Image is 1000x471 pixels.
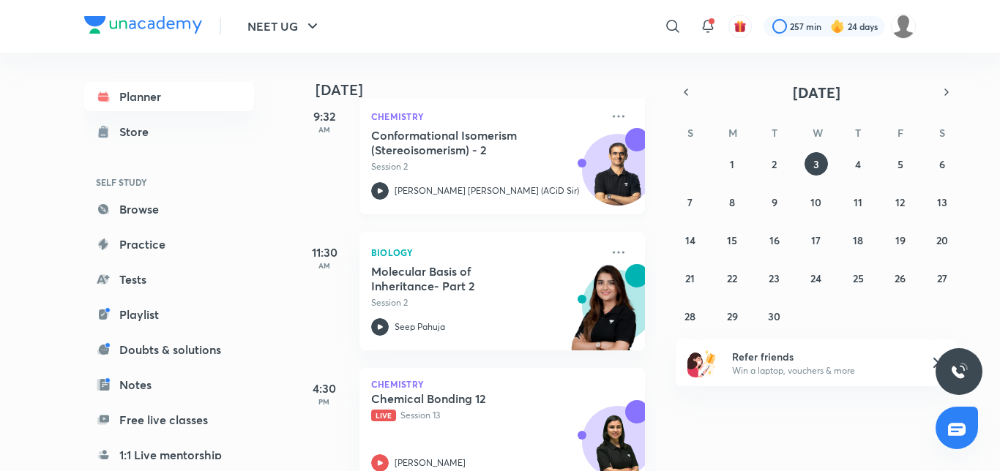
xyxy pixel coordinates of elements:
abbr: September 26, 2025 [895,271,906,285]
p: PM [295,397,354,406]
h6: SELF STUDY [84,170,254,195]
p: [PERSON_NAME] [PERSON_NAME] (ACiD Sir) [395,184,579,197]
p: Chemistry [371,108,601,125]
abbr: September 1, 2025 [730,157,734,171]
button: September 4, 2025 [846,152,870,176]
abbr: September 20, 2025 [936,233,948,247]
p: AM [295,125,354,134]
abbr: September 16, 2025 [769,233,780,247]
a: Notes [84,370,254,399]
p: Session 2 [371,296,601,309]
button: September 27, 2025 [930,266,954,290]
button: September 26, 2025 [889,266,912,290]
h5: 9:32 [295,108,354,125]
h5: 4:30 [295,380,354,397]
p: AM [295,261,354,270]
abbr: September 6, 2025 [939,157,945,171]
button: September 9, 2025 [763,190,786,214]
button: September 14, 2025 [679,228,702,252]
abbr: September 28, 2025 [684,309,695,323]
abbr: September 25, 2025 [853,271,864,285]
button: September 30, 2025 [763,304,786,328]
a: Planner [84,82,254,111]
abbr: September 15, 2025 [727,233,737,247]
a: Tests [84,265,254,294]
button: September 7, 2025 [679,190,702,214]
p: [PERSON_NAME] [395,456,466,470]
abbr: September 11, 2025 [854,195,862,209]
img: Avatar [583,142,653,212]
span: Live [371,410,396,421]
button: September 6, 2025 [930,152,954,176]
a: Practice [84,230,254,259]
abbr: September 23, 2025 [769,271,780,285]
button: September 2, 2025 [763,152,786,176]
h5: 11:30 [295,244,354,261]
abbr: September 18, 2025 [853,233,863,247]
abbr: September 12, 2025 [895,195,905,209]
button: avatar [728,15,752,38]
p: Biology [371,244,601,261]
p: Win a laptop, vouchers & more [732,364,912,377]
button: September 19, 2025 [889,228,912,252]
button: [DATE] [696,82,936,102]
h5: Conformational Isomerism (Stereoisomerism) - 2 [371,128,553,157]
img: avatar [734,20,747,33]
img: referral [687,348,717,377]
button: September 3, 2025 [805,152,828,176]
img: ttu [950,363,968,380]
button: September 16, 2025 [763,228,786,252]
abbr: Monday [728,126,737,140]
button: September 5, 2025 [889,152,912,176]
button: September 28, 2025 [679,304,702,328]
abbr: September 9, 2025 [772,195,777,209]
abbr: September 2, 2025 [772,157,777,171]
img: unacademy [564,264,645,365]
p: Session 2 [371,160,601,173]
abbr: Tuesday [772,126,777,140]
button: September 21, 2025 [679,266,702,290]
button: September 8, 2025 [720,190,744,214]
span: [DATE] [793,83,840,102]
abbr: September 10, 2025 [810,195,821,209]
a: Browse [84,195,254,224]
abbr: Saturday [939,126,945,140]
a: Playlist [84,300,254,329]
h4: [DATE] [316,81,660,99]
abbr: September 17, 2025 [811,233,821,247]
abbr: September 29, 2025 [727,309,738,323]
button: September 23, 2025 [763,266,786,290]
h6: Refer friends [732,349,912,364]
h5: Molecular Basis of Inheritance- Part 2 [371,264,553,293]
abbr: Sunday [687,126,693,140]
a: 1:1 Live mentorship [84,440,254,470]
button: NEET UG [239,12,330,41]
a: Doubts & solutions [84,335,254,364]
abbr: September 21, 2025 [685,271,695,285]
div: Store [119,123,157,140]
abbr: September 7, 2025 [687,195,693,209]
button: September 20, 2025 [930,228,954,252]
button: September 25, 2025 [846,266,870,290]
p: Session 13 [371,409,601,422]
p: Seep Pahuja [395,320,445,334]
button: September 15, 2025 [720,228,744,252]
abbr: September 30, 2025 [768,309,780,323]
button: September 22, 2025 [720,266,744,290]
a: Company Logo [84,16,202,37]
button: September 18, 2025 [846,228,870,252]
button: September 12, 2025 [889,190,912,214]
button: September 17, 2025 [805,228,828,252]
img: Barsha Singh [891,14,916,39]
a: Store [84,117,254,146]
abbr: September 19, 2025 [895,233,906,247]
abbr: Friday [898,126,903,140]
abbr: September 14, 2025 [685,233,695,247]
abbr: September 13, 2025 [937,195,947,209]
abbr: September 22, 2025 [727,271,737,285]
img: streak [830,19,845,34]
abbr: September 24, 2025 [810,271,821,285]
h5: Chemical Bonding 12 [371,391,553,406]
button: September 10, 2025 [805,190,828,214]
button: September 24, 2025 [805,266,828,290]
